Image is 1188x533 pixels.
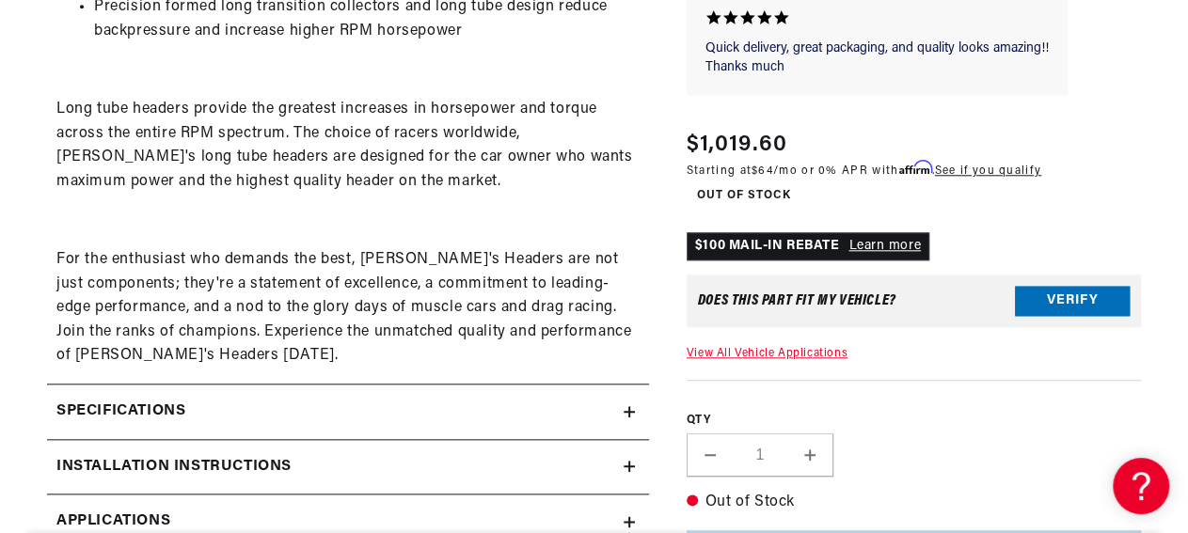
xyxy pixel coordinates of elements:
[687,348,847,359] a: View All Vehicle Applications
[687,492,1141,516] p: Out of Stock
[56,98,640,194] p: Long tube headers provide the greatest increases in horsepower and torque across the entire RPM s...
[848,239,921,253] a: Learn more
[935,165,1041,177] a: See if you qualify - Learn more about Affirm Financing (opens in modal)
[56,248,640,368] p: For the enthusiast who demands the best, [PERSON_NAME]'s Headers are not just components; they're...
[56,400,185,424] h2: Specifications
[47,384,649,439] summary: Specifications
[752,165,773,177] span: $64
[47,440,649,494] summary: Installation instructions
[687,184,801,208] span: Out of Stock
[898,161,931,175] span: Affirm
[687,413,1141,429] label: QTY
[1015,286,1130,316] button: Verify
[687,128,788,162] span: $1,019.60
[56,455,292,479] h2: Installation instructions
[687,232,929,260] p: $100 MAIL-IN REBATE
[687,162,1041,180] p: Starting at /mo or 0% APR with .
[705,39,1049,76] p: Quick delivery, great packaging, and quality looks amazing!! Thanks much
[698,293,896,308] div: Does This part fit My vehicle?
